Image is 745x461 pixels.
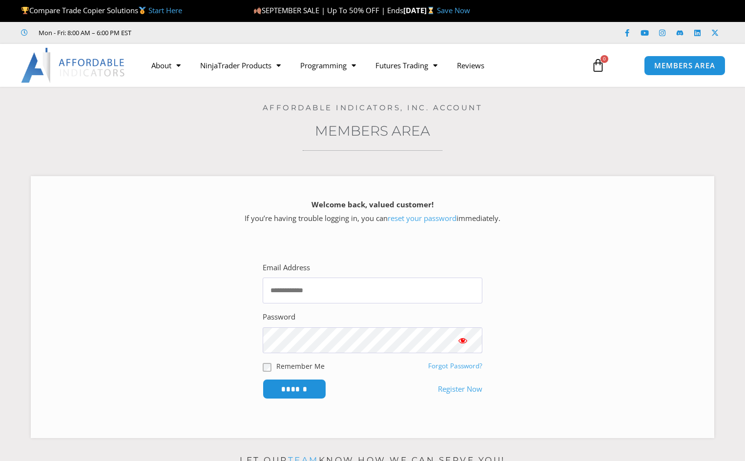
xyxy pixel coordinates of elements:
[403,5,437,15] strong: [DATE]
[21,5,182,15] span: Compare Trade Copier Solutions
[438,382,482,396] a: Register Now
[263,103,483,112] a: Affordable Indicators, Inc. Account
[263,310,295,324] label: Password
[447,54,494,77] a: Reviews
[148,5,182,15] a: Start Here
[600,55,608,63] span: 0
[427,7,435,14] img: ⌛
[654,62,715,69] span: MEMBERS AREA
[145,28,291,38] iframe: Customer reviews powered by Trustpilot
[577,51,620,80] a: 0
[253,5,403,15] span: SEPTEMBER SALE | Up To 50% OFF | Ends
[290,54,366,77] a: Programming
[443,327,482,353] button: Show password
[276,361,325,371] label: Remember Me
[263,261,310,275] label: Email Address
[139,7,146,14] img: 🥇
[36,27,131,39] span: Mon - Fri: 8:00 AM – 6:00 PM EST
[48,198,697,225] p: If you’re having trouble logging in, you can immediately.
[142,54,190,77] a: About
[254,7,261,14] img: 🍂
[437,5,470,15] a: Save Now
[311,200,434,209] strong: Welcome back, valued customer!
[366,54,447,77] a: Futures Trading
[21,7,29,14] img: 🏆
[190,54,290,77] a: NinjaTrader Products
[644,56,725,76] a: MEMBERS AREA
[21,48,126,83] img: LogoAI | Affordable Indicators – NinjaTrader
[428,361,482,370] a: Forgot Password?
[315,122,430,139] a: Members Area
[142,54,581,77] nav: Menu
[388,213,456,223] a: reset your password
